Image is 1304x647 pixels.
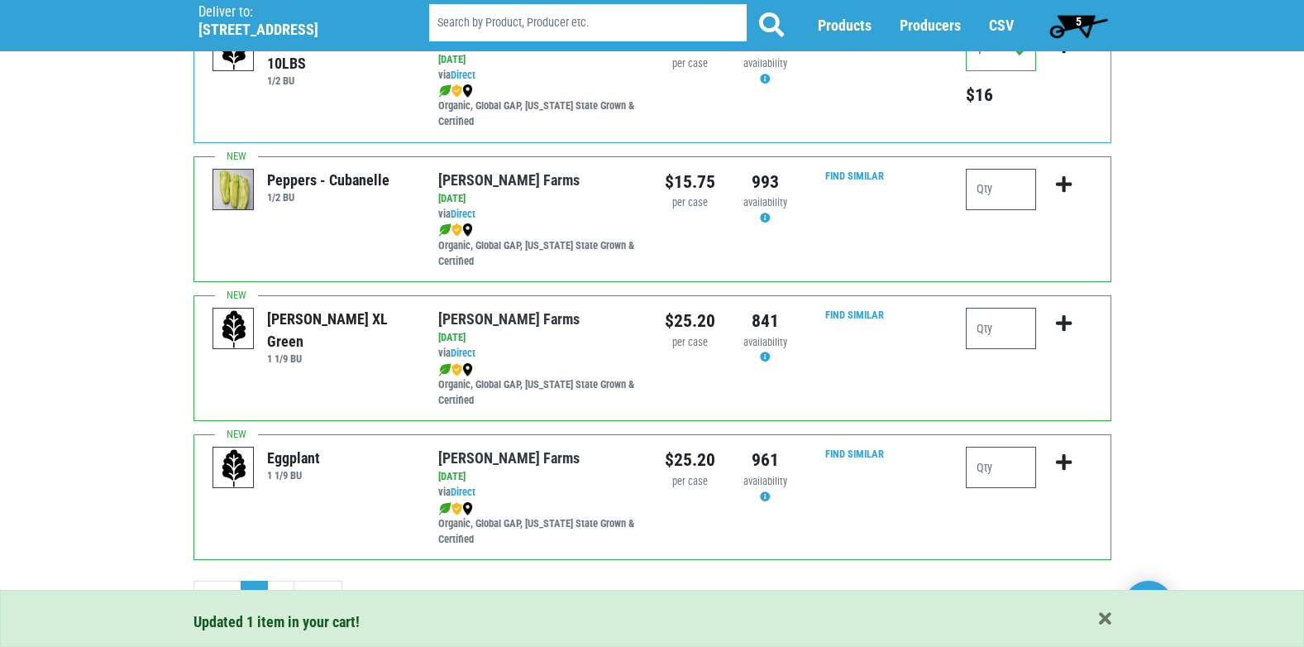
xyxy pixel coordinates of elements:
a: Direct [451,69,475,81]
a: [PERSON_NAME] Farms [438,449,580,467]
img: safety-e55c860ca8c00a9c171001a62a92dabd.png [451,363,462,376]
div: Peppers - Cubanelle [267,169,389,191]
div: [DATE] [438,52,639,68]
a: Direct [451,347,475,359]
div: via [438,346,639,362]
div: Organic, Global GAP, [US_STATE] State Grown & Certified [438,501,639,548]
nav: pager [193,581,1111,611]
div: [DATE] [438,469,639,485]
div: Organic, Global GAP, [US_STATE] State Grown & Certified [438,84,639,131]
span: availability [743,196,787,208]
span: availability [743,57,787,69]
a: Products [818,17,872,35]
a: Direct [451,486,475,498]
div: Availability may be subject to change. [740,56,791,88]
img: safety-e55c860ca8c00a9c171001a62a92dabd.png [451,84,462,98]
input: Qty [966,169,1036,210]
div: per case [665,195,715,211]
img: leaf-e5c59151409436ccce96b2ca1b28e03c.png [438,502,451,515]
img: map_marker-0e94453035b3232a4d21701695807de9.png [462,502,473,515]
a: Direct [451,208,475,220]
a: Producers [900,17,961,35]
h6: 1 1/9 BU [267,469,320,482]
a: 1 [241,581,268,611]
div: Organic, Global GAP, [US_STATE] State Grown & Certified [438,362,639,409]
div: 993 [740,169,791,195]
a: [PERSON_NAME] Farms [438,310,580,328]
div: [DATE] [438,330,639,346]
h6: 1/2 BU [267,191,389,204]
a: Find Similar [825,309,884,321]
img: placeholder-variety-43d6402dacf2d531de610a020419775a.svg [213,448,255,489]
input: Qty [966,447,1036,488]
a: 5 [1042,9,1115,42]
div: 841 [740,308,791,334]
a: Find Similar [825,448,884,460]
a: next [294,581,342,611]
div: [DATE] [438,191,639,207]
div: $25.20 [665,308,715,334]
span: 5 [1076,15,1082,28]
h5: [STREET_ADDRESS] [198,21,387,39]
div: Eggplant [267,447,320,469]
a: [PERSON_NAME] Farms [438,171,580,189]
img: placeholder-variety-43d6402dacf2d531de610a020419775a.svg [213,309,255,350]
div: $25.20 [665,447,715,473]
span: availability [743,475,787,487]
h6: 1 1/9 BU [267,352,413,365]
div: per case [665,56,715,72]
a: Find Similar [825,170,884,182]
div: per case [665,474,715,490]
input: Search by Product, Producer etc. [429,5,747,42]
img: map_marker-0e94453035b3232a4d21701695807de9.png [462,84,473,98]
div: via [438,207,639,223]
a: 2 [267,581,294,611]
div: per case [665,335,715,351]
p: Deliver to: [198,4,387,21]
img: leaf-e5c59151409436ccce96b2ca1b28e03c.png [438,363,451,376]
div: $15.75 [665,169,715,195]
a: CSV [989,17,1014,35]
div: [PERSON_NAME] XL Green [267,308,413,352]
img: safety-e55c860ca8c00a9c171001a62a92dabd.png [451,223,462,237]
div: via [438,68,639,84]
div: Peppers - Jalapenos 10LBS [267,30,413,74]
span: availability [743,336,787,348]
img: thumbnail-0a21d7569dbf8d3013673048c6385dc6.png [213,170,255,211]
img: map_marker-0e94453035b3232a4d21701695807de9.png [462,223,473,237]
input: Qty [966,308,1036,349]
div: Updated 1 item in your cart! [193,611,1111,633]
img: map_marker-0e94453035b3232a4d21701695807de9.png [462,363,473,376]
div: Organic, Global GAP, [US_STATE] State Grown & Certified [438,223,639,270]
div: 961 [740,447,791,473]
h6: 1/2 BU [267,74,413,87]
div: via [438,485,639,501]
h5: Total price [966,84,1036,106]
img: leaf-e5c59151409436ccce96b2ca1b28e03c.png [438,84,451,98]
a: Peppers - Cubanelle [213,183,255,197]
img: safety-e55c860ca8c00a9c171001a62a92dabd.png [451,502,462,515]
img: leaf-e5c59151409436ccce96b2ca1b28e03c.png [438,223,451,237]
